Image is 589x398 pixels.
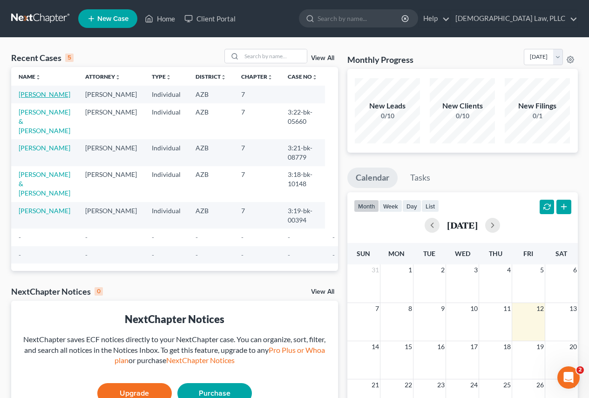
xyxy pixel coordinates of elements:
span: 22 [404,379,413,391]
div: Recent Cases [11,52,74,63]
td: 7 [234,166,280,202]
div: New Filings [505,101,570,111]
span: 12 [535,303,545,314]
span: Mon [388,250,405,257]
div: 0/1 [505,111,570,121]
td: Individual [144,86,188,103]
input: Search by name... [242,49,307,63]
i: unfold_more [115,74,121,80]
a: Client Portal [180,10,240,27]
a: View All [311,55,334,61]
td: 3:21-bk-08779 [280,139,325,166]
td: 3:22-bk-05660 [280,103,325,139]
a: View All [311,289,334,295]
span: - [196,233,198,241]
span: 6 [572,264,578,276]
span: - [196,251,198,259]
a: NextChapter Notices [166,356,235,364]
a: Calendar [347,168,398,188]
td: Individual [144,166,188,202]
button: list [421,200,439,212]
span: 17 [469,341,479,352]
span: 31 [371,264,380,276]
td: 7 [234,86,280,103]
div: 5 [65,54,74,62]
a: [PERSON_NAME] & [PERSON_NAME] [19,170,70,197]
i: unfold_more [267,74,273,80]
a: Case Nounfold_more [288,73,318,80]
span: - [152,233,154,241]
td: Individual [144,139,188,166]
span: - [241,233,244,241]
div: New Clients [430,101,495,111]
button: week [379,200,402,212]
a: Home [140,10,180,27]
td: AZB [188,139,234,166]
span: - [85,251,88,259]
span: - [288,233,290,241]
span: 16 [436,341,446,352]
span: 2 [576,366,584,374]
i: unfold_more [221,74,226,80]
span: 4 [506,264,512,276]
input: Search by name... [318,10,403,27]
button: month [354,200,379,212]
span: Tue [423,250,435,257]
iframe: Intercom live chat [557,366,580,389]
a: Tasks [402,168,439,188]
td: Individual [144,202,188,229]
td: 3:19-bk-00394 [280,202,325,229]
span: 1 [407,264,413,276]
span: New Case [97,15,129,22]
span: Sat [555,250,567,257]
div: NextChapter Notices [11,286,103,297]
button: day [402,200,421,212]
span: 11 [502,303,512,314]
td: Individual [144,103,188,139]
span: 2 [440,264,446,276]
td: AZB [188,166,234,202]
span: 25 [502,379,512,391]
a: Nameunfold_more [19,73,41,80]
span: 20 [569,341,578,352]
a: Chapterunfold_more [241,73,273,80]
td: AZB [188,86,234,103]
span: Wed [455,250,470,257]
h3: Monthly Progress [347,54,413,65]
a: Attorneyunfold_more [85,73,121,80]
div: NextChapter saves ECF notices directly to your NextChapter case. You can organize, sort, filter, ... [19,334,331,366]
a: [PERSON_NAME] [19,90,70,98]
span: - [19,251,21,259]
i: unfold_more [312,74,318,80]
span: 18 [502,341,512,352]
i: unfold_more [35,74,41,80]
a: [PERSON_NAME] & [PERSON_NAME] [19,108,70,135]
td: [PERSON_NAME] [78,139,144,166]
span: - [152,251,154,259]
span: 7 [374,303,380,314]
td: AZB [188,202,234,229]
div: 0/10 [355,111,420,121]
span: Sun [357,250,370,257]
span: - [19,233,21,241]
span: - [332,233,335,241]
a: [PERSON_NAME] [19,144,70,152]
div: 0/10 [430,111,495,121]
td: 3:18-bk-10148 [280,166,325,202]
td: 7 [234,103,280,139]
span: 10 [469,303,479,314]
td: AZB [188,103,234,139]
td: [PERSON_NAME] [78,86,144,103]
span: 15 [404,341,413,352]
a: [DEMOGRAPHIC_DATA] Law, PLLC [451,10,577,27]
a: [PERSON_NAME] [19,207,70,215]
i: unfold_more [166,74,171,80]
span: 13 [569,303,578,314]
span: - [288,251,290,259]
div: 0 [95,287,103,296]
td: 7 [234,139,280,166]
span: 24 [469,379,479,391]
td: [PERSON_NAME] [78,166,144,202]
h2: [DATE] [447,220,478,230]
span: Thu [489,250,502,257]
